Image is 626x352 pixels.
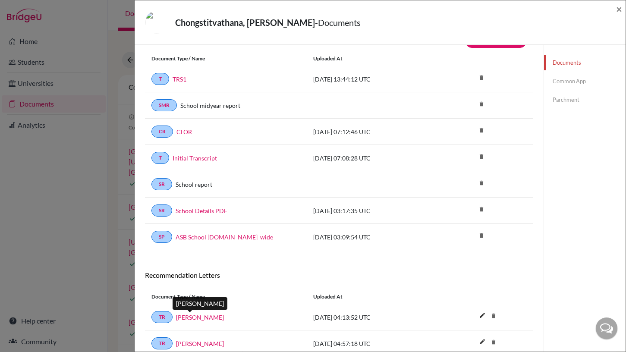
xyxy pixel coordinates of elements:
[475,336,490,349] button: edit
[20,6,38,14] span: Help
[176,127,192,136] a: CLOR
[176,233,273,242] a: ASB School [DOMAIN_NAME]_wide
[475,335,489,349] i: edit
[173,297,227,310] div: [PERSON_NAME]
[175,17,315,28] strong: Chongstitvathana, [PERSON_NAME]
[475,229,488,242] i: delete
[307,293,436,301] div: Uploaded at
[313,314,371,321] span: [DATE] 04:13:52 UTC
[616,4,622,14] button: Close
[475,176,488,189] i: delete
[176,313,224,322] a: [PERSON_NAME]
[151,231,172,243] a: SP
[307,127,436,136] div: [DATE] 07:12:46 UTC
[307,233,436,242] div: [DATE] 03:09:54 UTC
[176,339,224,348] a: [PERSON_NAME]
[475,308,489,322] i: edit
[315,17,361,28] span: - Documents
[544,92,626,107] a: Parchment
[176,180,212,189] a: School report
[180,101,240,110] a: School midyear report
[145,293,307,301] div: Document Type / Name
[487,336,500,349] i: delete
[475,203,488,216] i: delete
[475,71,488,84] i: delete
[475,97,488,110] i: delete
[475,150,488,163] i: delete
[475,310,490,323] button: edit
[544,74,626,89] a: Common App
[145,271,533,279] h6: Recommendation Letters
[151,152,169,164] a: T
[475,124,488,137] i: delete
[145,55,307,63] div: Document Type / Name
[151,99,177,111] a: SMR
[307,154,436,163] div: [DATE] 07:08:28 UTC
[176,206,227,215] a: School Details PDF
[307,55,436,63] div: Uploaded at
[151,73,169,85] a: T
[173,154,217,163] a: Initial Transcript
[151,204,172,217] a: SR
[151,178,172,190] a: SR
[173,75,186,84] a: TRS1
[151,126,173,138] a: CR
[313,340,371,347] span: [DATE] 04:57:18 UTC
[487,309,500,322] i: delete
[307,206,436,215] div: [DATE] 03:17:35 UTC
[307,75,436,84] div: [DATE] 13:44:12 UTC
[151,337,173,349] a: TR
[151,311,173,323] a: TR
[544,55,626,70] a: Documents
[616,3,622,15] span: ×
